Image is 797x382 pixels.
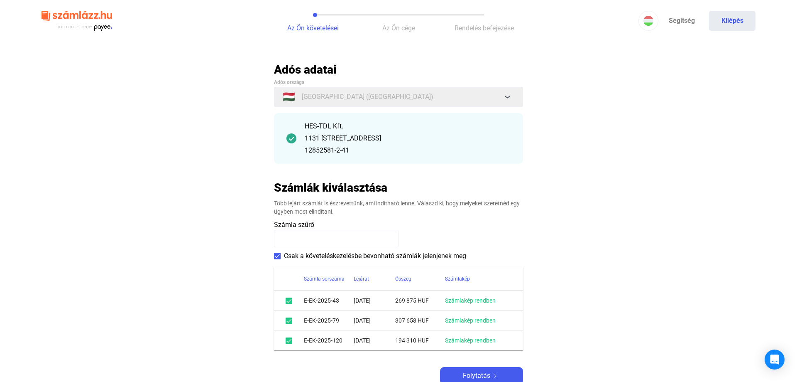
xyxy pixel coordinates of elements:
[304,330,354,350] td: E-EK-2025-120
[274,79,304,85] span: Adós országa
[445,274,470,284] div: Számlakép
[445,317,496,324] a: Számlakép rendben
[395,274,411,284] div: Összeg
[274,221,314,229] span: Számla szűrő
[709,11,755,31] button: Kilépés
[304,291,354,311] td: E-EK-2025-43
[274,62,523,77] h2: Adós adatai
[354,311,395,330] td: [DATE]
[286,133,296,143] img: checkmark-darker-green-circle
[304,274,345,284] div: Számla sorszáma
[658,11,705,31] a: Segítség
[643,16,653,26] img: HU
[304,311,354,330] td: E-EK-2025-79
[445,337,496,344] a: Számlakép rendben
[354,291,395,311] td: [DATE]
[274,87,523,107] button: 🇭🇺[GEOGRAPHIC_DATA] ([GEOGRAPHIC_DATA])
[305,145,511,155] div: 12852581-2-41
[302,92,433,102] span: [GEOGRAPHIC_DATA] ([GEOGRAPHIC_DATA])
[283,92,295,102] span: 🇭🇺
[445,297,496,304] a: Számlakép rendben
[382,24,415,32] span: Az Ön cége
[354,274,369,284] div: Lejárat
[305,133,511,143] div: 1131 [STREET_ADDRESS]
[395,291,445,311] td: 269 875 HUF
[455,24,514,32] span: Rendelés befejezése
[395,274,445,284] div: Összeg
[287,24,339,32] span: Az Ön követelései
[395,330,445,350] td: 194 310 HUF
[305,121,511,131] div: HES-TDL Kft.
[395,311,445,330] td: 307 658 HUF
[274,180,387,195] h2: Számlák kiválasztása
[304,274,354,284] div: Számla sorszáma
[354,274,395,284] div: Lejárat
[638,11,658,31] button: HU
[42,7,112,35] img: szamlazzhu-logo
[765,350,785,370] div: Open Intercom Messenger
[463,371,490,381] span: Folytatás
[445,274,513,284] div: Számlakép
[274,199,523,216] div: Több lejárt számlát is észrevettünk, ami indítható lenne. Válaszd ki, hogy melyeket szeretnéd egy...
[284,251,466,261] span: Csak a követeléskezelésbe bevonható számlák jelenjenek meg
[490,374,500,378] img: arrow-right-white
[354,330,395,350] td: [DATE]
